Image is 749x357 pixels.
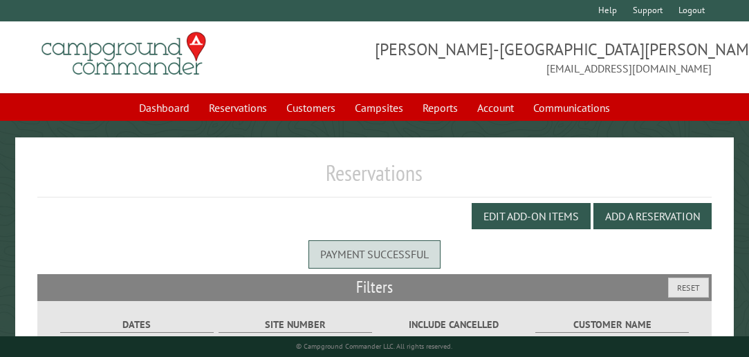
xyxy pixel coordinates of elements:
[472,203,591,229] button: Edit Add-on Items
[414,95,466,121] a: Reports
[668,278,709,298] button: Reset
[37,274,712,300] h2: Filters
[535,317,690,333] label: Customer Name
[525,95,618,121] a: Communications
[37,27,210,81] img: Campground Commander
[131,95,198,121] a: Dashboard
[219,317,373,333] label: Site Number
[308,240,441,268] div: Payment successful
[377,317,531,347] label: Include Cancelled Reservations
[375,38,712,77] span: [PERSON_NAME]-[GEOGRAPHIC_DATA][PERSON_NAME] [EMAIL_ADDRESS][DOMAIN_NAME]
[278,95,344,121] a: Customers
[346,95,412,121] a: Campsites
[60,317,214,333] label: Dates
[201,95,275,121] a: Reservations
[593,203,712,229] button: Add a Reservation
[37,160,712,197] h1: Reservations
[469,95,522,121] a: Account
[296,342,452,351] small: © Campground Commander LLC. All rights reserved.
